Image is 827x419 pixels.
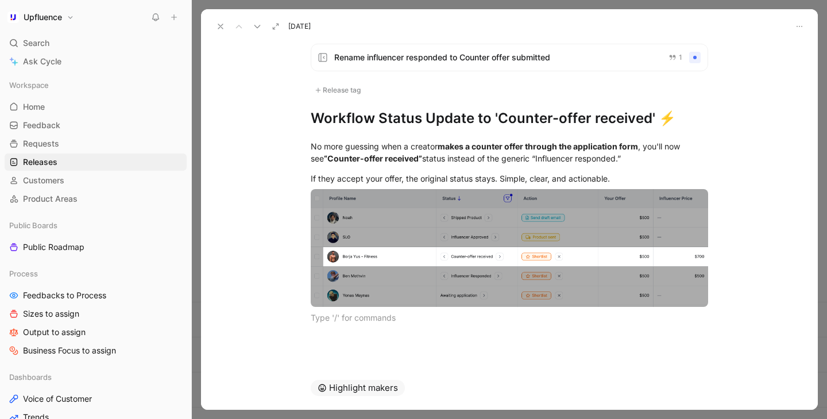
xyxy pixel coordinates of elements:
[311,85,708,95] div: Release tag
[24,12,62,22] h1: Upfluence
[23,193,78,205] span: Product Areas
[679,54,682,61] span: 1
[23,138,59,149] span: Requests
[5,305,187,322] a: Sizes to assign
[311,109,708,128] h1: Workflow Status Update to 'Counter-offer received' ⚡
[23,36,49,50] span: Search
[311,83,365,97] div: Release tag
[5,53,187,70] a: Ask Cycle
[23,308,79,320] span: Sizes to assign
[5,368,187,386] div: Dashboards
[5,217,187,256] div: Public BoardsPublic Roadmap
[23,241,84,253] span: Public Roadmap
[23,290,106,301] span: Feedbacks to Process
[5,172,187,189] a: Customers
[311,380,405,396] button: Highlight makers
[9,220,57,231] span: Public Boards
[23,101,45,113] span: Home
[5,265,187,282] div: Process
[5,153,187,171] a: Releases
[5,135,187,152] a: Requests
[311,172,708,184] div: If they accept your offer, the original status stays. Simple, clear, and actionable.
[5,390,187,408] a: Voice of Customer
[324,153,422,163] strong: “Counter-offer received”
[23,156,57,168] span: Releases
[5,117,187,134] a: Feedback
[5,342,187,359] a: Business Focus to assign
[288,22,311,31] span: [DATE]
[438,141,638,151] strong: makes a counter offer through the application form
[9,79,49,91] span: Workspace
[23,393,92,405] span: Voice of Customer
[5,265,187,359] div: ProcessFeedbacks to ProcessSizes to assignOutput to assignBusiness Focus to assign
[23,326,86,338] span: Output to assign
[311,189,708,307] img: Counter-offer received status.png
[5,9,77,25] button: UpfluenceUpfluence
[5,98,187,116] a: Home
[5,76,187,94] div: Workspace
[5,287,187,304] a: Feedbacks to Process
[5,324,187,341] a: Output to assign
[9,268,38,279] span: Process
[5,190,187,207] a: Product Areas
[23,55,61,68] span: Ask Cycle
[7,11,19,23] img: Upfluence
[666,51,685,64] button: 1
[5,239,187,256] a: Public Roadmap
[311,140,708,164] div: No more guessing when a creator , you'll now see status instead of the generic “Influencer respon...
[5,217,187,234] div: Public Boards
[334,51,659,64] span: Rename influencer responded to Counter offer submitted
[23,120,60,131] span: Feedback
[23,345,116,356] span: Business Focus to assign
[23,175,64,186] span: Customers
[9,371,52,383] span: Dashboards
[5,34,187,52] div: Search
